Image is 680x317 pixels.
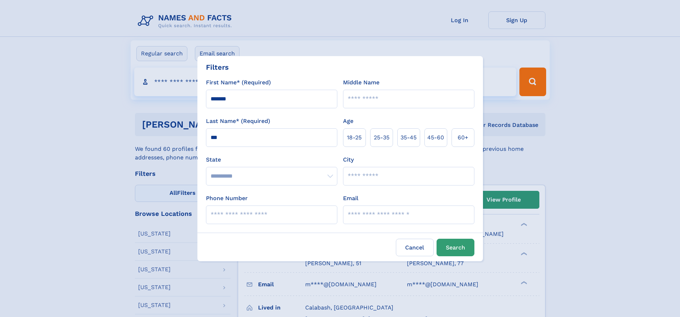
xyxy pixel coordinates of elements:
span: 18‑25 [347,133,362,142]
span: 45‑60 [427,133,444,142]
label: Last Name* (Required) [206,117,270,125]
label: Email [343,194,358,203]
label: Age [343,117,353,125]
label: State [206,155,337,164]
span: 35‑45 [401,133,417,142]
span: 60+ [458,133,468,142]
label: Phone Number [206,194,248,203]
label: First Name* (Required) [206,78,271,87]
label: City [343,155,354,164]
div: Filters [206,62,229,73]
span: 25‑35 [374,133,389,142]
label: Cancel [396,239,434,256]
label: Middle Name [343,78,379,87]
button: Search [437,239,474,256]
